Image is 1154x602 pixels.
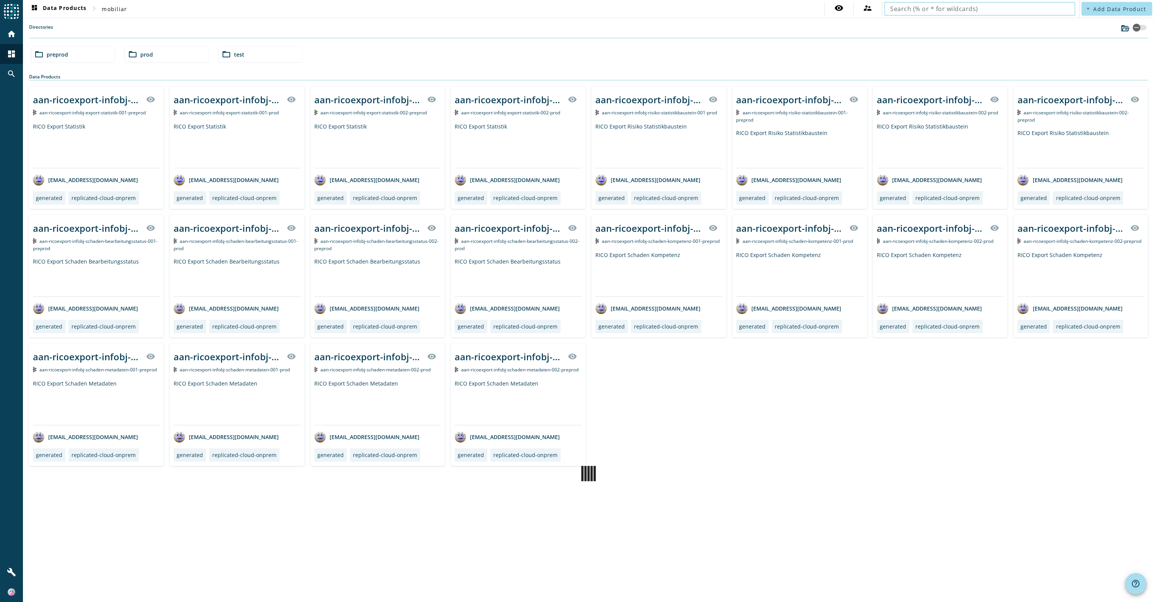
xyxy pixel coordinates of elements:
[595,222,704,234] div: aan-ricoexport-infobj-schaden-kompetenz-001-_stage_
[314,238,439,252] span: Kafka Topic: aan-ricoexport-infobj-schaden-bearbeitungsstatus-002-preprod
[33,367,36,372] img: Kafka Topic: aan-ricoexport-infobj-schaden-metadaten-001-preprod
[1020,323,1047,330] div: generated
[33,123,160,168] div: RICO Export Statistik
[72,194,136,202] div: replicated-cloud-onprem
[33,303,138,314] div: [EMAIL_ADDRESS][DOMAIN_NAME]
[317,451,344,459] div: generated
[1131,579,1140,588] mat-icon: help_outline
[317,194,344,202] div: generated
[598,194,625,202] div: generated
[634,323,698,330] div: replicated-cloud-onprem
[595,93,704,106] div: aan-ricoexport-infobj-risiko-statistikbaustein-001-_stage_
[455,367,458,372] img: Kafka Topic: aan-ricoexport-infobj-schaden-metadaten-002-preprod
[736,110,740,115] img: Kafka Topic: aan-ricoexport-infobj-risiko-statistikbaustein-001-preprod
[212,451,276,459] div: replicated-cloud-onprem
[990,223,999,233] mat-icon: visibility
[739,323,766,330] div: generated
[634,194,698,202] div: replicated-cloud-onprem
[314,222,423,234] div: aan-ricoexport-infobj-schaden-bearbeitungsstatus-002-_stage_
[568,223,577,233] mat-icon: visibility
[455,93,563,106] div: aan-ricoexport-infobj-export-statistik-002-_stage_
[775,194,839,202] div: replicated-cloud-onprem
[180,109,279,116] span: Kafka Topic: aan-ricoexport-infobj-export-statistik-001-prod
[595,174,607,185] img: avatar
[595,303,607,314] img: avatar
[877,303,982,314] div: [EMAIL_ADDRESS][DOMAIN_NAME]
[314,367,318,372] img: Kafka Topic: aan-ricoexport-infobj-schaden-metadaten-002-prod
[314,303,419,314] div: [EMAIL_ADDRESS][DOMAIN_NAME]
[314,431,326,443] img: avatar
[602,238,720,244] span: Kafka Topic: aan-ricoexport-infobj-schaden-kompetenz-001-preprod
[314,380,441,425] div: RICO Export Schaden Metadaten
[595,110,599,115] img: Kafka Topic: aan-ricoexport-infobj-risiko-statistikbaustein-001-prod
[128,50,137,59] mat-icon: folder_open
[174,258,301,296] div: RICO Export Schaden Bearbeitungsstatus
[1017,174,1029,185] img: avatar
[883,238,993,244] span: Kafka Topic: aan-ricoexport-infobj-schaden-kompetenz-002-prod
[863,3,872,13] mat-icon: supervisor_account
[33,350,141,363] div: aan-ricoexport-infobj-schaden-metadaten-001-_stage_
[568,95,577,104] mat-icon: visibility
[180,366,290,373] span: Kafka Topic: aan-ricoexport-infobj-schaden-metadaten-001-prod
[990,95,999,104] mat-icon: visibility
[736,303,748,314] img: avatar
[36,323,62,330] div: generated
[7,69,16,78] mat-icon: search
[27,2,89,16] button: Data Products
[1017,174,1122,185] div: [EMAIL_ADDRESS][DOMAIN_NAME]
[174,431,185,443] img: avatar
[234,51,244,58] span: test
[1017,303,1122,314] div: [EMAIL_ADDRESS][DOMAIN_NAME]
[461,109,560,116] span: Kafka Topic: aan-ricoexport-infobj-export-statistik-002-prod
[915,323,980,330] div: replicated-cloud-onprem
[595,174,701,185] div: [EMAIL_ADDRESS][DOMAIN_NAME]
[39,366,157,373] span: Kafka Topic: aan-ricoexport-infobj-schaden-metadaten-001-preprod
[849,223,858,233] mat-icon: visibility
[427,223,436,233] mat-icon: visibility
[174,350,282,363] div: aan-ricoexport-infobj-schaden-metadaten-001-_stage_
[33,303,44,314] img: avatar
[146,223,155,233] mat-icon: visibility
[455,431,560,443] div: [EMAIL_ADDRESS][DOMAIN_NAME]
[1017,222,1126,234] div: aan-ricoexport-infobj-schaden-kompetenz-002-_stage_
[877,238,880,244] img: Kafka Topic: aan-ricoexport-infobj-schaden-kompetenz-002-prod
[595,251,722,296] div: RICO Export Schaden Kompetenz
[1056,323,1120,330] div: replicated-cloud-onprem
[455,303,560,314] div: [EMAIL_ADDRESS][DOMAIN_NAME]
[174,238,177,244] img: Kafka Topic: aan-ricoexport-infobj-schaden-bearbeitungsstatus-001-prod
[174,238,298,252] span: Kafka Topic: aan-ricoexport-infobj-schaden-bearbeitungsstatus-001-prod
[314,93,423,106] div: aan-ricoexport-infobj-export-statistik-002-_stage_
[736,109,848,123] span: Kafka Topic: aan-ricoexport-infobj-risiko-statistikbaustein-001-preprod
[739,194,766,202] div: generated
[877,251,1004,296] div: RICO Export Schaden Kompetenz
[314,123,441,168] div: RICO Export Statistik
[493,194,557,202] div: replicated-cloud-onprem
[314,174,326,185] img: avatar
[33,380,160,425] div: RICO Export Schaden Metadaten
[177,194,203,202] div: generated
[174,431,279,443] div: [EMAIL_ADDRESS][DOMAIN_NAME]
[174,174,185,185] img: avatar
[877,222,985,234] div: aan-ricoexport-infobj-schaden-kompetenz-002-_stage_
[314,238,318,244] img: Kafka Topic: aan-ricoexport-infobj-schaden-bearbeitungsstatus-002-preprod
[39,109,146,116] span: Kafka Topic: aan-ricoexport-infobj-export-statistik-001-preprod
[1017,110,1021,115] img: Kafka Topic: aan-ricoexport-infobj-risiko-statistikbaustein-002-preprod
[493,323,557,330] div: replicated-cloud-onprem
[353,194,417,202] div: replicated-cloud-onprem
[140,51,153,58] span: prod
[33,110,36,115] img: Kafka Topic: aan-ricoexport-infobj-export-statistik-001-preprod
[33,258,160,296] div: RICO Export Schaden Bearbeitungsstatus
[1086,7,1090,11] mat-icon: add
[877,174,888,185] img: avatar
[33,93,141,106] div: aan-ricoexport-infobj-export-statistik-001-_stage_
[36,194,62,202] div: generated
[33,222,141,234] div: aan-ricoexport-infobj-schaden-bearbeitungsstatus-001-_stage_
[455,380,582,425] div: RICO Export Schaden Metadaten
[8,588,15,596] img: 6ef2db17558a3d16f7bb62d1df5f4cbd
[314,110,318,115] img: Kafka Topic: aan-ricoexport-infobj-export-statistik-002-preprod
[33,431,138,443] div: [EMAIL_ADDRESS][DOMAIN_NAME]
[493,451,557,459] div: replicated-cloud-onprem
[212,323,276,330] div: replicated-cloud-onprem
[30,4,86,13] span: Data Products
[1130,223,1139,233] mat-icon: visibility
